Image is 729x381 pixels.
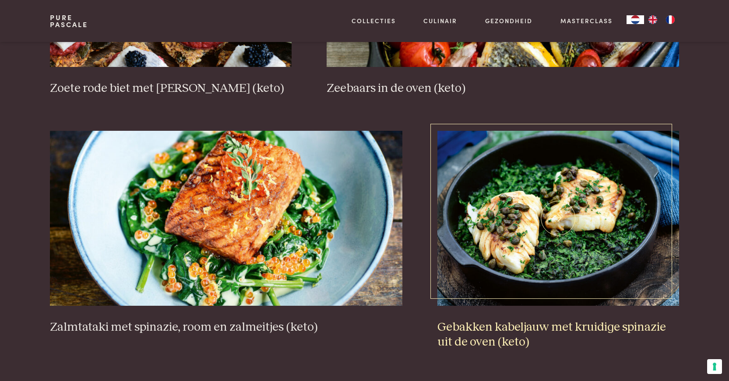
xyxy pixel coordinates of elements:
[627,15,644,24] a: NL
[352,16,396,25] a: Collecties
[627,15,679,24] aside: Language selected: Nederlands
[662,15,679,24] a: FR
[485,16,532,25] a: Gezondheid
[560,16,613,25] a: Masterclass
[50,131,402,306] img: Zalmtataki met spinazie, room en zalmeitjes (keto)
[50,320,402,335] h3: Zalmtataki met spinazie, room en zalmeitjes (keto)
[437,131,679,306] img: Gebakken kabeljauw met kruidige spinazie uit de oven (keto)
[327,81,679,96] h3: Zeebaars in de oven (keto)
[423,16,457,25] a: Culinair
[644,15,679,24] ul: Language list
[437,320,679,350] h3: Gebakken kabeljauw met kruidige spinazie uit de oven (keto)
[437,131,679,350] a: Gebakken kabeljauw met kruidige spinazie uit de oven (keto) Gebakken kabeljauw met kruidige spina...
[50,14,88,28] a: PurePascale
[50,81,292,96] h3: Zoete rode biet met [PERSON_NAME] (keto)
[644,15,662,24] a: EN
[707,359,722,374] button: Uw voorkeuren voor toestemming voor trackingtechnologieën
[627,15,644,24] div: Language
[50,131,402,335] a: Zalmtataki met spinazie, room en zalmeitjes (keto) Zalmtataki met spinazie, room en zalmeitjes (k...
